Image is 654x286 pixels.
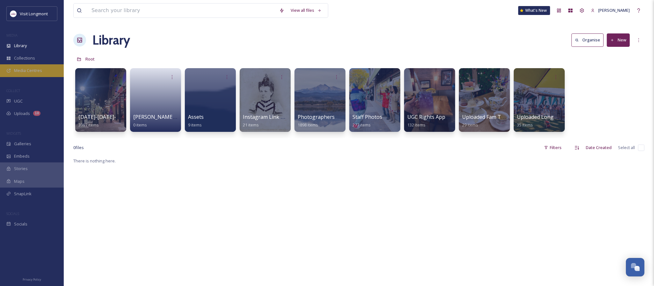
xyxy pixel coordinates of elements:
a: What's New [518,6,550,15]
span: Select all [618,145,635,151]
span: 0 items [133,122,147,128]
span: [PERSON_NAME] Collective [133,113,198,120]
button: Organise [571,33,604,46]
a: View all files [287,4,325,17]
span: Privacy Policy [23,277,41,282]
a: Assets9 items [188,114,204,128]
span: UGC Rights Approved Content [407,113,480,120]
span: [PERSON_NAME] [598,7,630,13]
input: Search your library [88,4,276,18]
span: Assets [188,113,204,120]
a: [PERSON_NAME] [588,4,633,17]
a: Instagram Link Tree21 items [243,114,292,128]
button: Open Chat [626,258,644,276]
div: Date Created [583,141,615,154]
span: 1898 items [298,122,318,128]
span: SnapLink [14,191,32,197]
button: New [607,33,630,46]
span: Uploaded Fam Tour Photos [462,113,528,120]
span: WIDGETS [6,131,21,136]
span: MEDIA [6,33,18,38]
a: [DATE]-[DATE]-ugc-rights-approved3997 items [78,114,166,128]
a: Privacy Policy [23,275,41,283]
a: Staff Photos277 items [352,114,382,128]
a: Library [92,31,130,50]
span: Stories [14,166,28,172]
a: Uploaded Fam Tour Photos29 items [462,114,528,128]
div: Filters [541,141,565,154]
span: UGC [14,98,23,104]
span: Root [85,56,95,62]
span: Collections [14,55,35,61]
span: Instagram Link Tree [243,113,292,120]
span: 9 items [188,122,202,128]
a: Root [85,55,95,63]
span: 35 items [517,122,533,128]
a: Photographers1898 items [298,114,335,128]
span: COLLECT [6,88,20,93]
span: Library [14,43,27,49]
span: 29 items [462,122,478,128]
a: [PERSON_NAME] Collective0 items [133,114,198,128]
span: Maps [14,178,25,184]
span: Media Centres [14,68,42,74]
span: Uploads [14,111,30,117]
span: There is nothing here. [73,158,116,164]
span: Galleries [14,141,31,147]
span: 21 items [243,122,259,128]
span: 3997 items [78,122,99,128]
span: Photographers [298,113,335,120]
span: [DATE]-[DATE]-ugc-rights-approved [78,113,166,120]
a: UGC Rights Approved Content132 items [407,114,480,128]
span: Embeds [14,153,30,159]
span: Visit Longmont [20,11,48,17]
span: Socials [14,221,27,227]
div: 10 [33,111,40,116]
img: longmont.jpg [10,11,17,17]
span: Staff Photos [352,113,382,120]
a: Uploaded Longmont Photos35 items [517,114,585,128]
span: 277 items [352,122,371,128]
span: 0 file s [73,145,84,151]
span: SOCIALS [6,211,19,216]
span: 132 items [407,122,425,128]
span: Uploaded Longmont Photos [517,113,585,120]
